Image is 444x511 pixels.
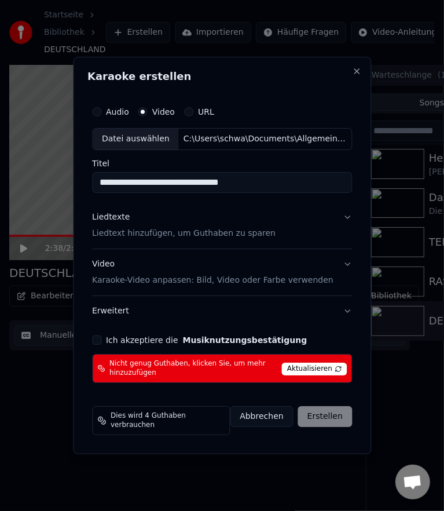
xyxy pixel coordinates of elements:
button: Erweitert [92,296,352,326]
p: Liedtext hinzufügen, um Guthaben zu sparen [92,228,276,239]
span: Aktualisieren [282,363,347,375]
div: C:\Users\schwa\Documents\Allgemein\30igster Bday\Karaoke\Original\[PERSON_NAME] - YouTube.mp4 [179,133,351,145]
div: Datei auswählen [93,129,179,149]
label: Audio [106,108,129,116]
span: Dies wird 4 Guthaben verbrauchen [111,411,225,430]
div: Liedtexte [92,211,130,223]
button: Abbrechen [230,406,293,427]
label: Video [152,108,175,116]
label: URL [198,108,214,116]
button: Ich akzeptiere die [183,336,307,344]
h2: Karaoke erstellen [87,71,357,82]
button: VideoKaraoke-Video anpassen: Bild, Video oder Farbe verwenden [92,249,352,295]
button: LiedtexteLiedtext hinzufügen, um Guthaben zu sparen [92,202,352,249]
p: Karaoke-Video anpassen: Bild, Video oder Farbe verwenden [92,275,333,286]
label: Titel [92,159,352,167]
label: Ich akzeptiere die [106,336,307,344]
span: Nicht genug Guthaben, klicken Sie, um mehr hinzuzufügen [109,359,277,378]
div: Video [92,258,333,286]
